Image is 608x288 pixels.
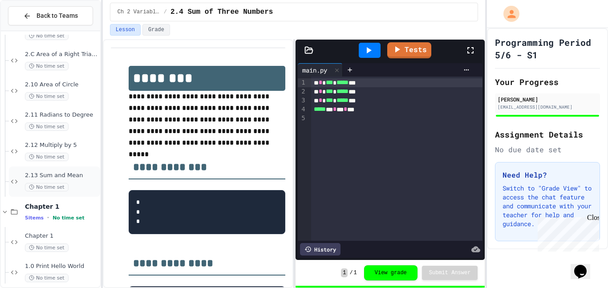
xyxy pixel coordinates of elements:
p: Switch to "Grade View" to access the chat feature and communicate with your teacher for help and ... [503,184,592,228]
div: Chat with us now!Close [4,4,61,57]
span: 1.0 Print Hello World [25,263,98,270]
span: 2.10 Area of Circle [25,81,98,89]
span: 1 [341,268,348,277]
span: No time set [25,92,69,101]
iframe: chat widget [534,214,599,251]
span: 2.C Area of a Right Triangle [25,51,98,58]
span: No time set [25,32,69,40]
span: No time set [53,215,85,221]
span: Submit Answer [429,269,471,276]
span: 2.13 Sum and Mean [25,172,98,179]
span: Chapter 1 [25,232,98,240]
div: 1 [298,78,307,87]
button: Lesson [110,24,141,36]
div: My Account [494,4,522,24]
div: 3 [298,96,307,105]
iframe: chat widget [571,252,599,279]
span: Chapter 1 [25,203,98,211]
div: 5 [298,114,307,123]
span: 1 [354,269,357,276]
span: 2.4 Sum of Three Numbers [170,7,273,17]
div: main.py [298,65,332,75]
div: 2 [298,87,307,96]
span: Ch 2 Variables, Statements & Expressions [118,8,160,16]
span: No time set [25,243,69,252]
span: Back to Teams [36,11,78,20]
h1: Programming Period 5/6 - S1 [495,36,600,61]
span: No time set [25,122,69,131]
h3: Need Help? [503,170,592,180]
span: / [164,8,167,16]
span: 5 items [25,215,44,221]
h2: Assignment Details [495,128,600,141]
button: Grade [142,24,170,36]
div: 4 [298,105,307,114]
div: History [300,243,340,256]
div: No due date set [495,144,600,155]
span: No time set [25,274,69,282]
span: No time set [25,183,69,191]
span: No time set [25,62,69,70]
span: • [47,214,49,221]
span: No time set [25,153,69,161]
span: / [349,269,353,276]
button: View grade [364,265,417,280]
div: [EMAIL_ADDRESS][DOMAIN_NAME] [498,104,597,110]
span: 2.11 Radians to Degree [25,111,98,119]
h2: Your Progress [495,76,600,88]
div: [PERSON_NAME] [498,95,597,103]
span: 2.12 Multiply by 5 [25,142,98,149]
button: Back to Teams [8,6,93,25]
div: main.py [298,63,343,77]
a: Tests [387,42,431,58]
button: Submit Answer [422,266,478,280]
